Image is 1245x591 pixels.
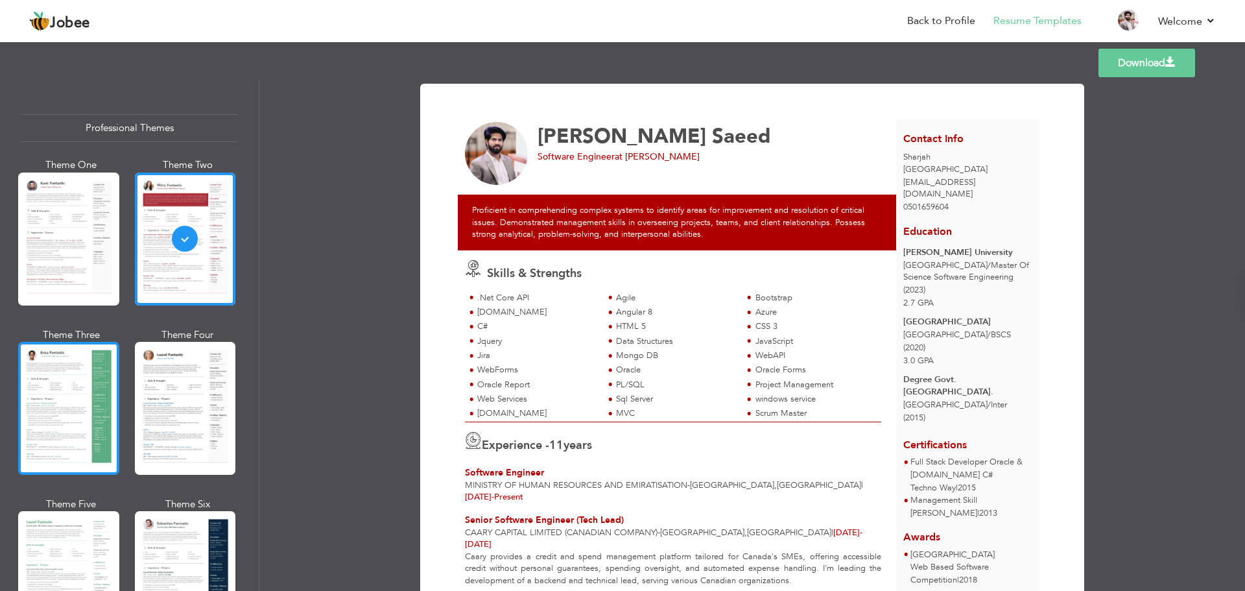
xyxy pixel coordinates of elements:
[959,574,977,586] span: 2018
[747,527,831,538] span: [GEOGRAPHIC_DATA]
[903,132,964,146] span: Contact Info
[1118,10,1139,30] img: Profile Img
[50,16,90,30] span: Jobee
[29,11,50,32] img: jobee.io
[687,479,690,491] span: -
[755,364,874,376] div: Oracle Forms
[616,407,735,420] div: MVC
[956,482,958,494] span: |
[549,437,592,454] label: years
[1098,49,1195,77] a: Download
[137,328,239,342] div: Theme Four
[1158,14,1216,29] a: Welcome
[910,549,995,561] span: [GEOGRAPHIC_DATA]
[988,399,991,411] span: /
[487,265,582,282] span: Skills & Strengths
[465,491,494,503] span: [DATE]
[616,320,735,333] div: HTML 5
[616,292,735,304] div: Agile
[616,335,735,348] div: Data Structures
[903,329,1011,341] span: [GEOGRAPHIC_DATA] BSCS
[465,479,687,491] span: Ministry of Human Resources and Emiratisation
[616,306,735,319] div: Angular 8
[957,574,959,586] span: |
[755,335,874,348] div: JavaScript
[137,158,239,172] div: Theme Two
[690,479,774,491] span: [GEOGRAPHIC_DATA]
[861,479,863,491] span: |
[465,514,624,526] span: Senior Software Engineer (Tech Lead)
[744,527,747,538] span: ,
[482,437,549,453] span: Experience -
[755,292,874,304] div: Bootstrap
[774,479,777,491] span: ,
[903,284,925,296] span: (2023)
[465,122,528,186] img: No image
[903,316,1032,328] div: [GEOGRAPHIC_DATA]
[910,507,997,520] p: [PERSON_NAME] 2013
[660,527,744,538] span: [GEOGRAPHIC_DATA]
[712,123,771,150] span: Saeed
[21,114,238,142] div: Professional Themes
[465,491,523,503] span: Present
[831,527,833,538] span: |
[21,328,122,342] div: Theme Three
[458,195,903,250] div: Proficient in comprehending complex systems to identify areas for improvement and resolution of c...
[903,163,988,175] span: [GEOGRAPHIC_DATA]
[903,151,931,163] span: Sharjah
[755,350,874,362] div: WebAPI
[903,374,1032,398] div: Degree Govt. [GEOGRAPHIC_DATA].
[477,393,596,405] div: Web Services
[903,520,940,545] span: Awards
[903,297,934,309] span: 2.7 GPA
[903,259,1029,283] span: [GEOGRAPHIC_DATA] Master Of Science Software Engineering
[658,527,660,538] span: -
[21,498,122,511] div: Theme Five
[477,350,596,362] div: Jira
[903,342,925,354] span: (2020)
[616,393,735,405] div: Sql Server
[903,176,975,200] span: [EMAIL_ADDRESS][DOMAIN_NAME]
[755,306,874,319] div: Azure
[903,412,925,424] span: (2015)
[910,561,989,586] span: Web Based Software Competition
[616,364,735,376] div: Oracle
[988,259,991,271] span: /
[833,527,862,538] span: [DATE]
[616,350,735,362] div: Mongo DB
[477,306,596,319] div: [DOMAIN_NAME]
[777,479,861,491] span: [GEOGRAPHIC_DATA]
[465,527,862,551] span: [DATE]
[910,494,977,506] span: Management Skill
[903,355,934,367] span: 3.0 GPA
[615,151,700,163] span: at [PERSON_NAME]
[903,224,952,239] span: Education
[29,11,90,32] a: Jobee
[903,399,1007,411] span: [GEOGRAPHIC_DATA] Inter
[465,466,544,479] span: Software Engineer
[910,456,1023,481] span: Full Stack Developer Oracle & [DOMAIN_NAME] C#
[755,379,874,391] div: Project Management
[993,14,1082,29] a: Resume Templates
[910,482,1032,495] p: Techno Way 2015
[458,551,889,587] div: Caary provides a credit and spend management platform tailored for Canada's SMEs, offering access...
[988,329,991,341] span: /
[903,201,949,213] span: 0501659604
[477,335,596,348] div: Jquery
[860,527,862,538] span: -
[137,498,239,511] div: Theme Six
[477,407,596,420] div: [DOMAIN_NAME]
[549,437,563,453] span: 11
[477,364,596,376] div: WebForms
[903,247,1032,259] div: [PERSON_NAME] University
[477,379,596,391] div: Oracle Report
[755,393,874,405] div: windows service
[755,407,874,420] div: Scrum Master
[977,507,979,519] span: |
[477,292,596,304] div: .Net Core API
[465,527,658,538] span: Caary Capital Limited (Canadian Company)
[755,320,874,333] div: CSS 3
[492,491,494,503] span: -
[21,158,122,172] div: Theme One
[538,151,615,163] span: Software Engineer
